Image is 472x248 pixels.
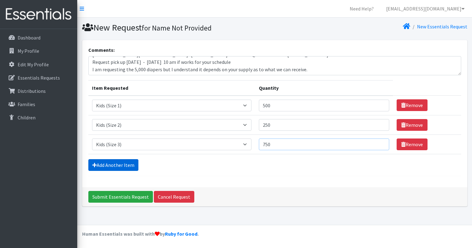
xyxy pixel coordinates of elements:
[88,159,138,171] a: Add Another Item
[2,58,75,71] a: Edit My Profile
[2,85,75,97] a: Distributions
[18,75,60,81] p: Essentials Requests
[82,231,199,237] strong: Human Essentials was built with by .
[142,23,212,32] small: for Name Not Provided
[2,4,75,25] img: HumanEssentials
[2,111,75,124] a: Children
[397,138,428,150] a: Remove
[82,22,272,33] h1: New Request
[18,114,36,121] p: Children
[381,2,470,15] a: [EMAIL_ADDRESS][DOMAIN_NAME]
[397,99,428,111] a: Remove
[154,191,194,203] a: Cancel Request
[18,35,40,41] p: Dashboard
[18,61,49,68] p: Edit My Profile
[417,23,467,30] a: New Essentials Request
[88,80,255,96] th: Item Requested
[2,72,75,84] a: Essentials Requests
[18,48,39,54] p: My Profile
[165,231,197,237] a: Ruby for Good
[18,101,35,107] p: Families
[345,2,379,15] a: Need Help?
[2,45,75,57] a: My Profile
[88,46,115,54] label: Comments:
[397,119,428,131] a: Remove
[255,80,393,96] th: Quantity
[18,88,46,94] p: Distributions
[88,191,153,203] input: Submit Essentials Request
[2,98,75,110] a: Families
[2,31,75,44] a: Dashboard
